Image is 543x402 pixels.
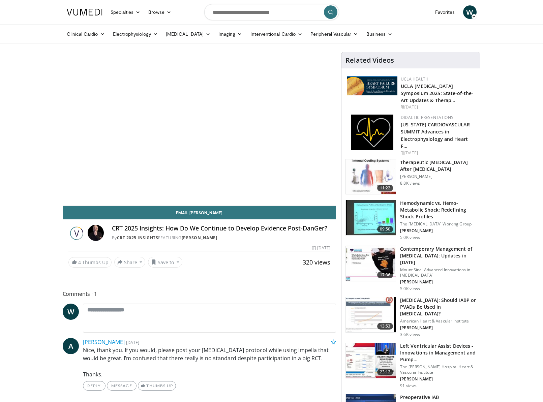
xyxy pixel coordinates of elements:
a: Interventional Cardio [246,27,307,41]
a: Favorites [431,5,459,19]
span: 17:36 [377,272,393,278]
p: [PERSON_NAME] [400,174,476,179]
img: df55f059-d842-45fe-860a-7f3e0b094e1d.150x105_q85_crop-smart_upscale.jpg [346,246,396,281]
a: W [463,5,477,19]
a: Specialties [107,5,145,19]
h3: Contemporary Management of [MEDICAL_DATA]: Updates in [DATE] [400,246,476,266]
h3: Hemodynamic vs. Hemo-Metabolic Shock: Redefining Shock Profiles [400,200,476,220]
a: 17:36 Contemporary Management of [MEDICAL_DATA]: Updates in [DATE] Mount Sinai Advanced Innovatio... [345,246,476,291]
a: Electrophysiology [109,27,162,41]
video-js: Video Player [63,52,336,206]
button: Save to [148,257,182,268]
h3: [MEDICAL_DATA]: Should IABP or PVADs Be Used in [MEDICAL_DATA]? [400,297,476,317]
a: A [63,338,79,354]
small: [DATE] [126,339,139,345]
p: American Heart & Vascular Institute [400,318,476,324]
img: 285d8d4a-5b79-4ffa-8319-4ebb03afffa0.150x105_q85_crop-smart_upscale.jpg [346,343,396,378]
input: Search topics, interventions [204,4,339,20]
p: [PERSON_NAME] [400,279,476,285]
p: The [PERSON_NAME] Hospital Heart & Vascular Institute [400,364,476,375]
a: Thumbs Up [138,381,176,391]
img: 243698_0002_1.png.150x105_q85_crop-smart_upscale.jpg [346,159,396,194]
img: 1860aa7a-ba06-47e3-81a4-3dc728c2b4cf.png.150x105_q85_autocrop_double_scale_upscale_version-0.2.png [351,115,393,150]
p: Mount Sinai Advanced Innovations in [MEDICAL_DATA] [400,267,476,278]
a: Browse [144,5,175,19]
a: Clinical Cardio [63,27,109,41]
img: CRT 2025 Insights [68,225,85,241]
p: [PERSON_NAME] [400,228,476,234]
h4: CRT 2025 Insights: How Do We Continue to Develop Evidence Post-DanGer? [112,225,330,232]
a: 23:12 Left Ventricular Assist Devices - Innovations in Management and Pump… The [PERSON_NAME] Hos... [345,343,476,389]
a: Reply [83,381,105,391]
a: 11:22 Therapeutic [MEDICAL_DATA] After [MEDICAL_DATA] [PERSON_NAME] 8.8K views [345,159,476,195]
div: By FEATURING [112,235,330,241]
a: 4 Thumbs Up [68,257,112,268]
a: 13:53 [MEDICAL_DATA]: Should IABP or PVADs Be Used in [MEDICAL_DATA]? American Heart & Vascular I... [345,297,476,337]
span: 4 [78,259,81,266]
p: 5.0K views [400,235,420,240]
a: Message [107,381,137,391]
p: 8.8K views [400,181,420,186]
span: 13:53 [377,323,393,330]
img: 0682476d-9aca-4ba2-9755-3b180e8401f5.png.150x105_q85_autocrop_double_scale_upscale_version-0.2.png [347,76,397,95]
p: Nice, thank you. If you would, please post your [MEDICAL_DATA] protocol while using Impella that ... [83,346,336,378]
div: [DATE] [401,104,475,110]
a: [PERSON_NAME] [182,235,217,241]
h3: Therapeutic [MEDICAL_DATA] After [MEDICAL_DATA] [400,159,476,173]
div: Didactic Presentations [401,115,475,121]
p: The [MEDICAL_DATA] Working Group [400,221,476,227]
img: fc7ef86f-c6ee-4b93-adf1-6357ab0ee315.150x105_q85_crop-smart_upscale.jpg [346,297,396,332]
a: CRT 2025 Insights [117,235,158,241]
a: Peripheral Vascular [306,27,362,41]
div: [DATE] [312,245,330,251]
a: UCLA [MEDICAL_DATA] Symposium 2025: State-of-the-Art Updates & Therap… [401,83,473,103]
a: Email [PERSON_NAME] [63,206,336,219]
div: [DATE] [401,150,475,156]
img: Avatar [88,225,104,241]
span: 23:12 [377,369,393,375]
img: 2496e462-765f-4e8f-879f-a0c8e95ea2b6.150x105_q85_crop-smart_upscale.jpg [346,200,396,235]
p: 5.0K views [400,286,420,291]
a: Business [362,27,397,41]
p: 91 views [400,383,417,389]
h3: Left Ventricular Assist Devices - Innovations in Management and Pump… [400,343,476,363]
a: UCLA Health [401,76,428,82]
a: [US_STATE] CARDIOVASCULAR SUMMIT Advances in Electrophysiology and Heart F… [401,121,470,149]
span: 320 views [303,258,330,266]
a: [PERSON_NAME] [83,338,125,346]
span: 09:50 [377,226,393,233]
span: Comments 1 [63,289,336,298]
a: [MEDICAL_DATA] [162,27,214,41]
img: VuMedi Logo [67,9,102,16]
a: 09:50 Hemodynamic vs. Hemo-Metabolic Shock: Redefining Shock Profiles The [MEDICAL_DATA] Working ... [345,200,476,240]
button: Share [114,257,146,268]
h4: Related Videos [345,56,394,64]
a: Imaging [214,27,246,41]
a: W [63,304,79,320]
p: 3.6K views [400,332,420,337]
p: [PERSON_NAME] [400,376,476,382]
span: 11:22 [377,185,393,191]
p: [PERSON_NAME] [400,325,476,331]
